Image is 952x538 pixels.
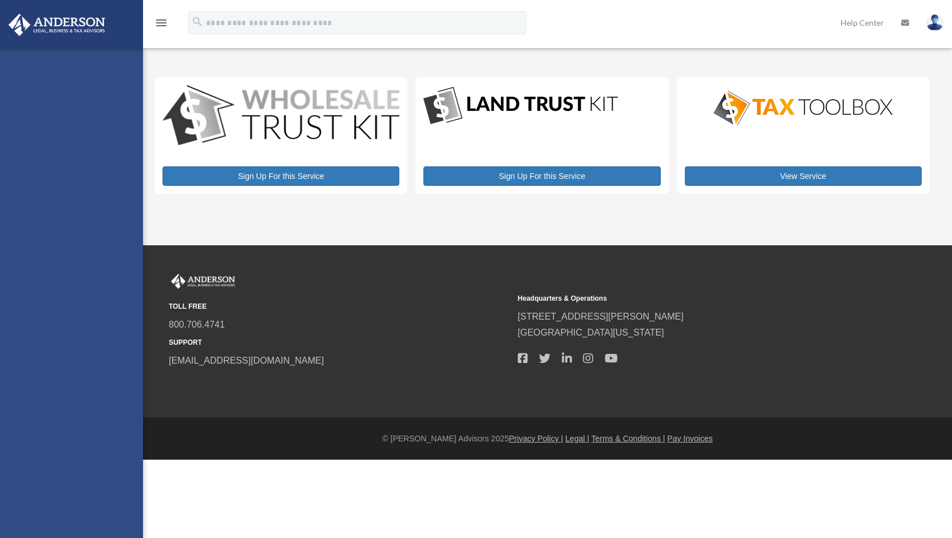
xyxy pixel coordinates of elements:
[162,85,399,148] img: WS-Trust-Kit-lgo-1.jpg
[162,166,399,186] a: Sign Up For this Service
[169,356,324,365] a: [EMAIL_ADDRESS][DOMAIN_NAME]
[143,432,952,446] div: © [PERSON_NAME] Advisors 2025
[565,434,589,443] a: Legal |
[169,301,510,313] small: TOLL FREE
[154,16,168,30] i: menu
[169,337,510,349] small: SUPPORT
[592,434,665,443] a: Terms & Conditions |
[169,320,225,329] a: 800.706.4741
[423,166,660,186] a: Sign Up For this Service
[169,274,237,289] img: Anderson Advisors Platinum Portal
[926,14,943,31] img: User Pic
[191,15,204,28] i: search
[423,85,618,127] img: LandTrust_lgo-1.jpg
[518,312,684,321] a: [STREET_ADDRESS][PERSON_NAME]
[518,328,664,337] a: [GEOGRAPHIC_DATA][US_STATE]
[667,434,712,443] a: Pay Invoices
[685,166,922,186] a: View Service
[518,293,859,305] small: Headquarters & Operations
[5,14,109,36] img: Anderson Advisors Platinum Portal
[509,434,564,443] a: Privacy Policy |
[154,20,168,30] a: menu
